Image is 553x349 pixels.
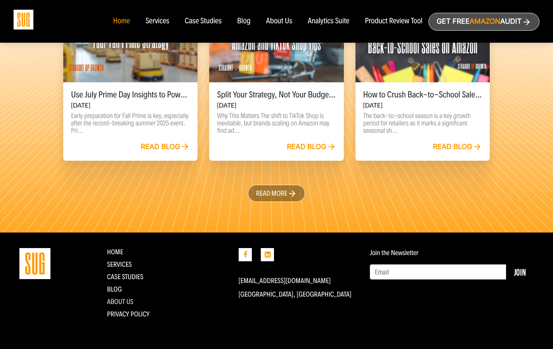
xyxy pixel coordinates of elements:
[217,112,336,134] p: Why This Matters The shift to TikTok Shop is inevitable, but brands scaling on Amazon may find ad...
[308,17,349,26] a: Analytics Suite
[237,17,251,26] a: Blog
[266,17,293,26] a: About Us
[370,249,418,257] label: Join the Newsletter
[107,260,132,269] a: Services
[113,17,130,26] a: Home
[107,297,133,306] a: About Us
[107,248,123,256] a: Home
[363,112,482,134] p: The back-to-school season is a key growth period for retailers as it marks a significant seasonal...
[365,17,422,26] a: Product Review Tool
[428,13,539,31] a: Get freeAmazonAudit
[14,10,33,30] img: Sug
[71,112,190,134] p: Early preparation for Fall Prime is key, especially after the record-breaking summer 2025 event. ...
[107,273,144,281] a: CASE STUDIES
[506,264,534,280] button: Join
[71,90,190,99] h5: Use July Prime Day Insights to Power Your Fall Prime Strategy
[470,17,500,26] span: Amazon
[239,290,359,298] p: [GEOGRAPHIC_DATA], [GEOGRAPHIC_DATA]
[363,90,482,99] h5: How to Crush Back-to-School Sales on Amazon
[146,17,169,26] a: Services
[107,310,150,318] a: Privacy Policy
[433,143,482,151] a: Read blog
[217,102,336,109] h6: [DATE]
[370,264,506,280] input: Email
[217,90,336,99] h5: Split Your Strategy, Not Your Budget: Amazon and TikTok Shop Tips
[19,248,50,279] img: Straight Up Growth
[363,102,482,109] h6: [DATE]
[248,185,305,202] a: Read more
[239,276,331,285] a: [EMAIL_ADDRESS][DOMAIN_NAME]
[71,102,190,109] h6: [DATE]
[107,285,122,293] a: Blog
[185,17,222,26] a: Case Studies
[141,143,190,151] a: Read blog
[287,143,336,151] a: Read blog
